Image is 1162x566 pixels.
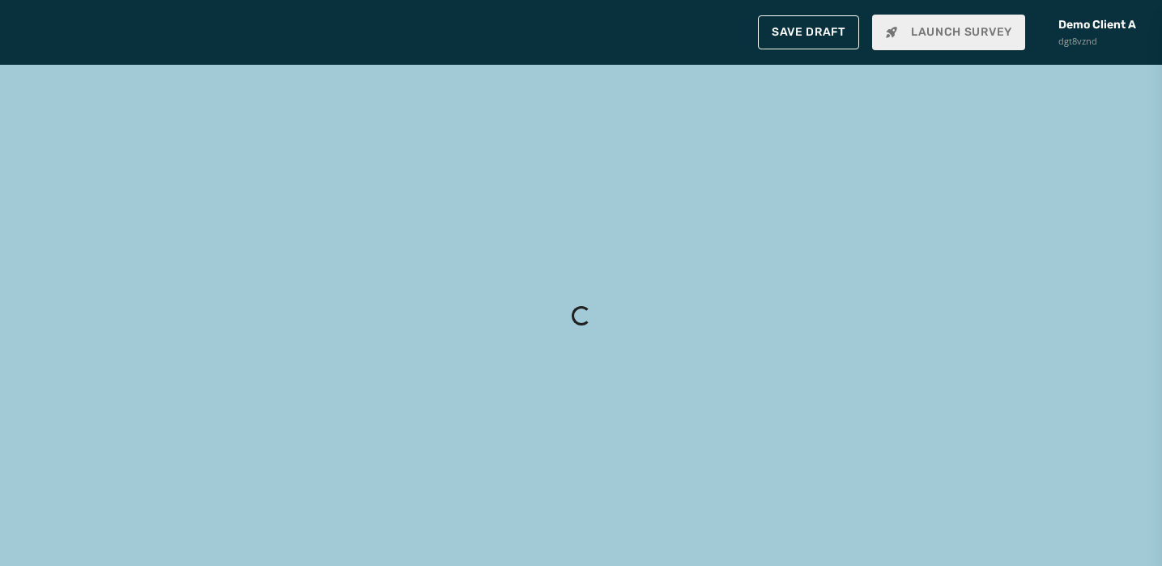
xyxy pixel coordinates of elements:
button: Save Draft [758,15,859,49]
span: dgt8vznd [1058,35,1136,49]
span: Launch Survey [885,24,1012,40]
body: Rich Text Area [13,13,528,31]
button: Launch Survey [872,15,1025,50]
span: Save Draft [772,26,845,39]
span: Demo Client A [1058,17,1136,33]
